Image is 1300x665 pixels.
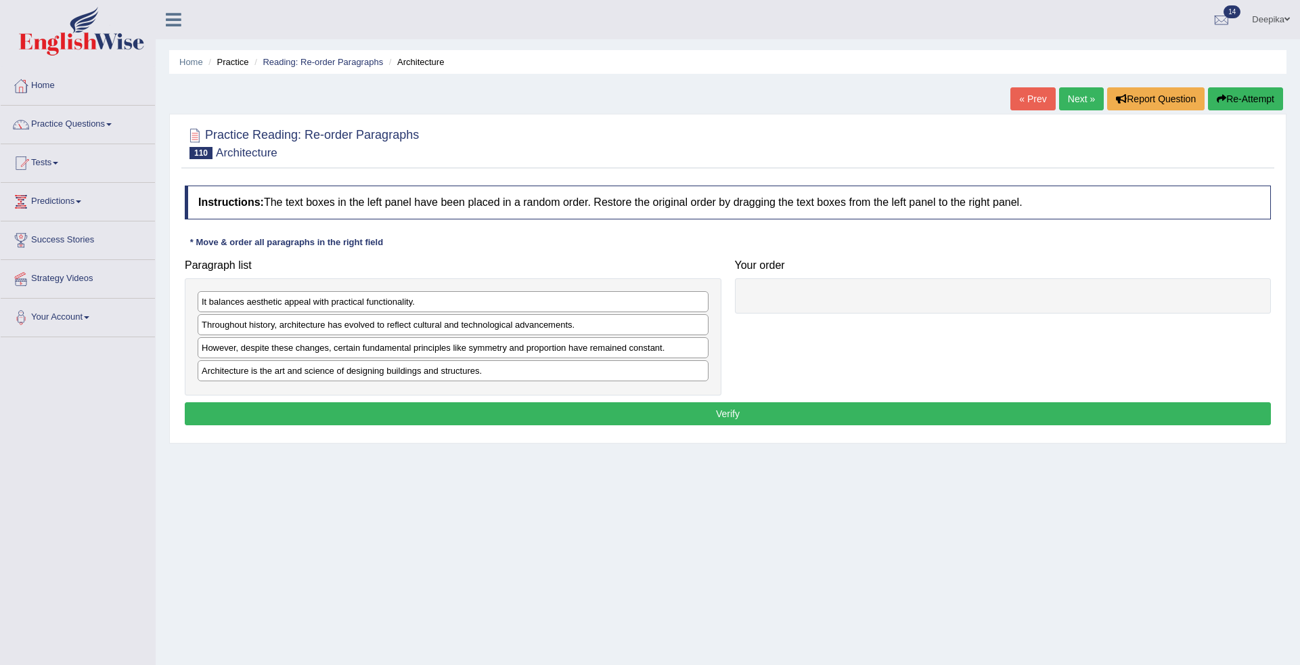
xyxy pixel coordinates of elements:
[198,337,709,358] div: However, despite these changes, certain fundamental principles like symmetry and proportion have ...
[1208,87,1283,110] button: Re-Attempt
[1224,5,1240,18] span: 14
[1,67,155,101] a: Home
[185,402,1271,425] button: Verify
[735,259,1272,272] h4: Your order
[1,144,155,178] a: Tests
[1010,87,1055,110] a: « Prev
[185,186,1271,219] h4: The text boxes in the left panel have been placed in a random order. Restore the original order b...
[185,236,388,249] div: * Move & order all paragraphs in the right field
[198,291,709,312] div: It balances aesthetic appeal with practical functionality.
[386,56,445,68] li: Architecture
[1,183,155,217] a: Predictions
[1,260,155,294] a: Strategy Videos
[1,299,155,332] a: Your Account
[263,57,383,67] a: Reading: Re-order Paragraphs
[198,360,709,381] div: Architecture is the art and science of designing buildings and structures.
[189,147,212,159] span: 110
[185,125,419,159] h2: Practice Reading: Re-order Paragraphs
[1059,87,1104,110] a: Next »
[179,57,203,67] a: Home
[198,314,709,335] div: Throughout history, architecture has evolved to reflect cultural and technological advancements.
[185,259,721,272] h4: Paragraph list
[205,56,248,68] li: Practice
[216,146,277,159] small: Architecture
[1107,87,1205,110] button: Report Question
[1,106,155,140] a: Practice Questions
[1,221,155,255] a: Success Stories
[198,196,264,208] b: Instructions:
